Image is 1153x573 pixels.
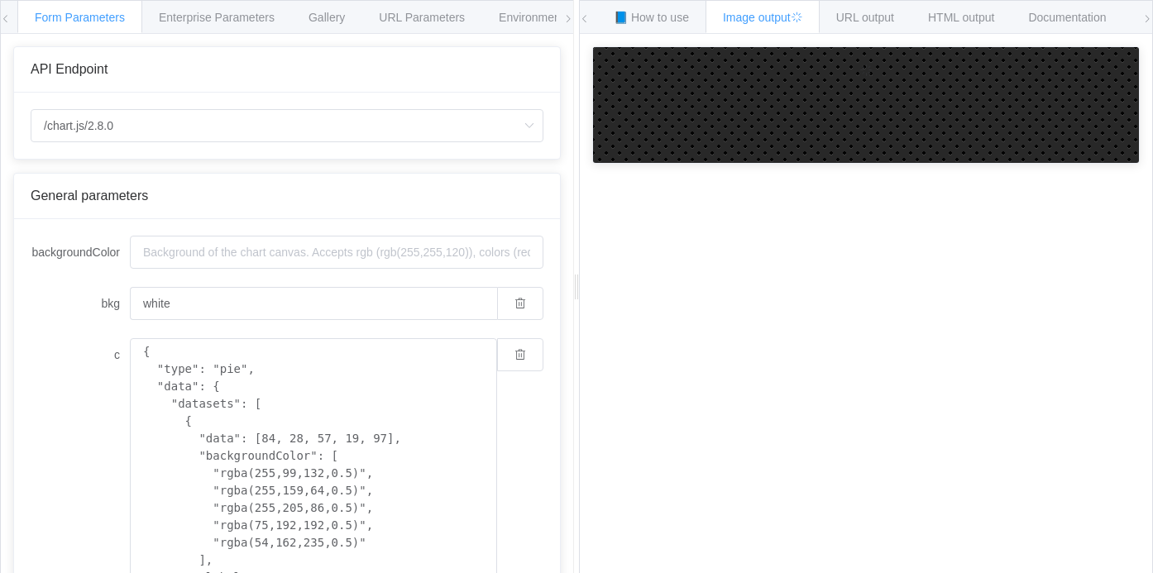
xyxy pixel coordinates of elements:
[31,62,108,76] span: API Endpoint
[31,338,130,371] label: c
[723,11,802,24] span: Image output
[31,236,130,269] label: backgroundColor
[614,11,689,24] span: 📘 How to use
[928,11,994,24] span: HTML output
[31,189,148,203] span: General parameters
[130,236,543,269] input: Background of the chart canvas. Accepts rgb (rgb(255,255,120)), colors (red), and url-encoded hex...
[130,287,497,320] input: Background of the chart canvas. Accepts rgb (rgb(255,255,120)), colors (red), and url-encoded hex...
[159,11,275,24] span: Enterprise Parameters
[309,11,345,24] span: Gallery
[31,109,543,142] input: Select
[836,11,894,24] span: URL output
[499,11,570,24] span: Environments
[379,11,465,24] span: URL Parameters
[35,11,125,24] span: Form Parameters
[1028,11,1106,24] span: Documentation
[31,287,130,320] label: bkg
